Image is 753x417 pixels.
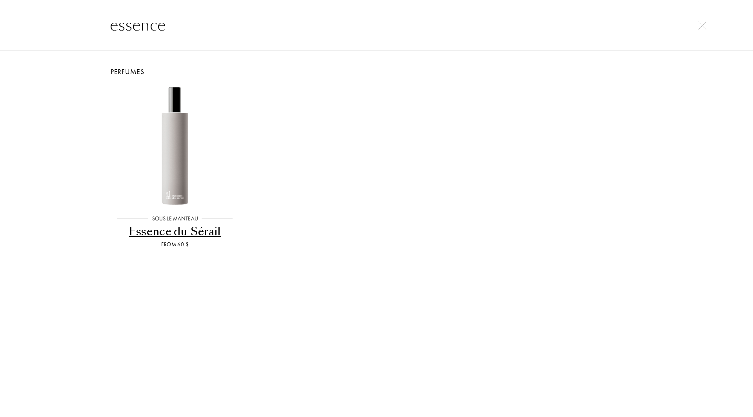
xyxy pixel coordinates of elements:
div: Sous le Manteau [148,215,202,223]
div: Perfumes [102,66,651,77]
div: From 60 $ [111,240,239,249]
img: Essence du Sérail [115,85,235,206]
input: Search [94,13,659,37]
div: Essence du Sérail [111,224,239,239]
a: Essence du SérailSous le ManteauEssence du SérailFrom 60 $ [108,77,242,258]
img: cross.svg [698,22,706,30]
